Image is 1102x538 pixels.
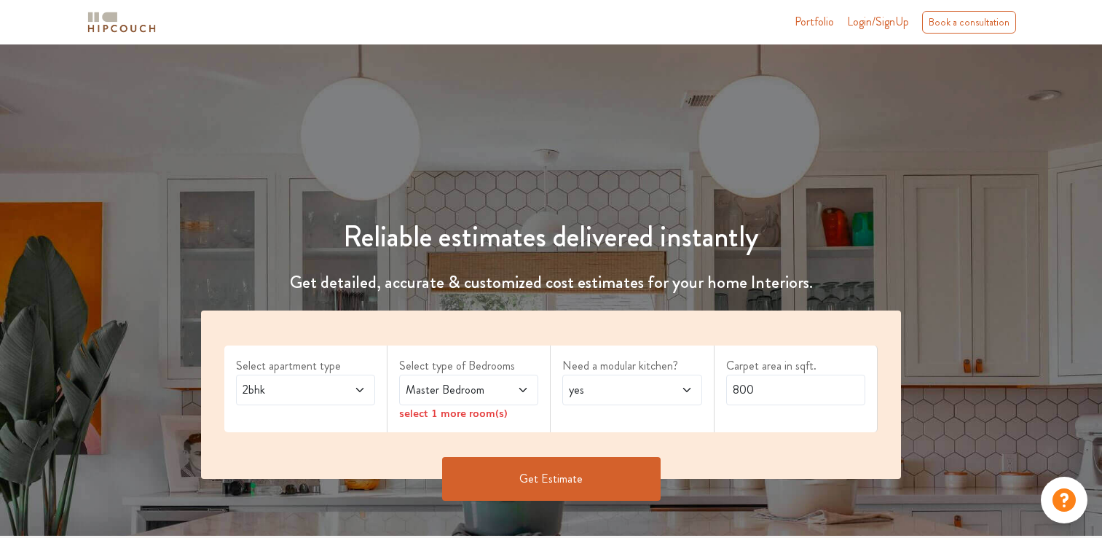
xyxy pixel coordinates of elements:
[192,272,910,293] h4: Get detailed, accurate & customized cost estimates for your home Interiors.
[726,375,865,405] input: Enter area sqft
[403,381,497,399] span: Master Bedroom
[399,405,538,421] div: select 1 more room(s)
[795,13,834,31] a: Portfolio
[399,357,538,375] label: Select type of Bedrooms
[847,13,909,30] span: Login/SignUp
[192,219,910,254] h1: Reliable estimates delivered instantly
[236,357,375,375] label: Select apartment type
[566,381,661,399] span: yes
[85,6,158,39] span: logo-horizontal.svg
[726,357,865,375] label: Carpet area in sqft.
[922,11,1016,34] div: Book a consultation
[562,357,701,375] label: Need a modular kitchen?
[442,457,661,501] button: Get Estimate
[85,9,158,35] img: logo-horizontal.svg
[240,381,334,399] span: 2bhk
